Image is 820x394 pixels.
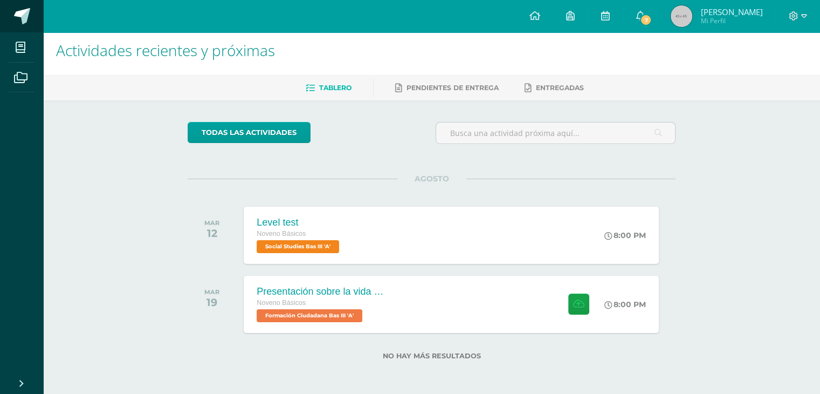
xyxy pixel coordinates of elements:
[671,5,692,27] img: 45x45
[436,123,675,144] input: Busca una actividad próxima aquí...
[406,84,499,92] span: Pendientes de entrega
[700,6,762,17] span: [PERSON_NAME]
[257,217,342,228] div: Level test
[257,309,362,322] span: Formación Ciudadana Bas III 'A'
[306,79,352,97] a: Tablero
[319,84,352,92] span: Tablero
[640,14,652,26] span: 7
[536,84,584,92] span: Entregadas
[188,352,676,360] label: No hay más resultados
[604,230,646,240] div: 8:00 PM
[257,240,339,253] span: Social Studies Bas III 'A'
[204,227,219,240] div: 12
[604,300,646,309] div: 8:00 PM
[204,296,219,309] div: 19
[56,40,275,60] span: Actividades recientes y próximas
[700,16,762,25] span: Mi Perfil
[395,79,499,97] a: Pendientes de entrega
[257,230,306,237] span: Noveno Básicos
[188,122,311,143] a: todas las Actividades
[525,79,584,97] a: Entregadas
[397,174,466,184] span: AGOSTO
[257,286,386,297] div: Presentación sobre la vida del General [PERSON_NAME].
[257,299,306,307] span: Noveno Básicos
[204,219,219,227] div: MAR
[204,288,219,296] div: MAR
